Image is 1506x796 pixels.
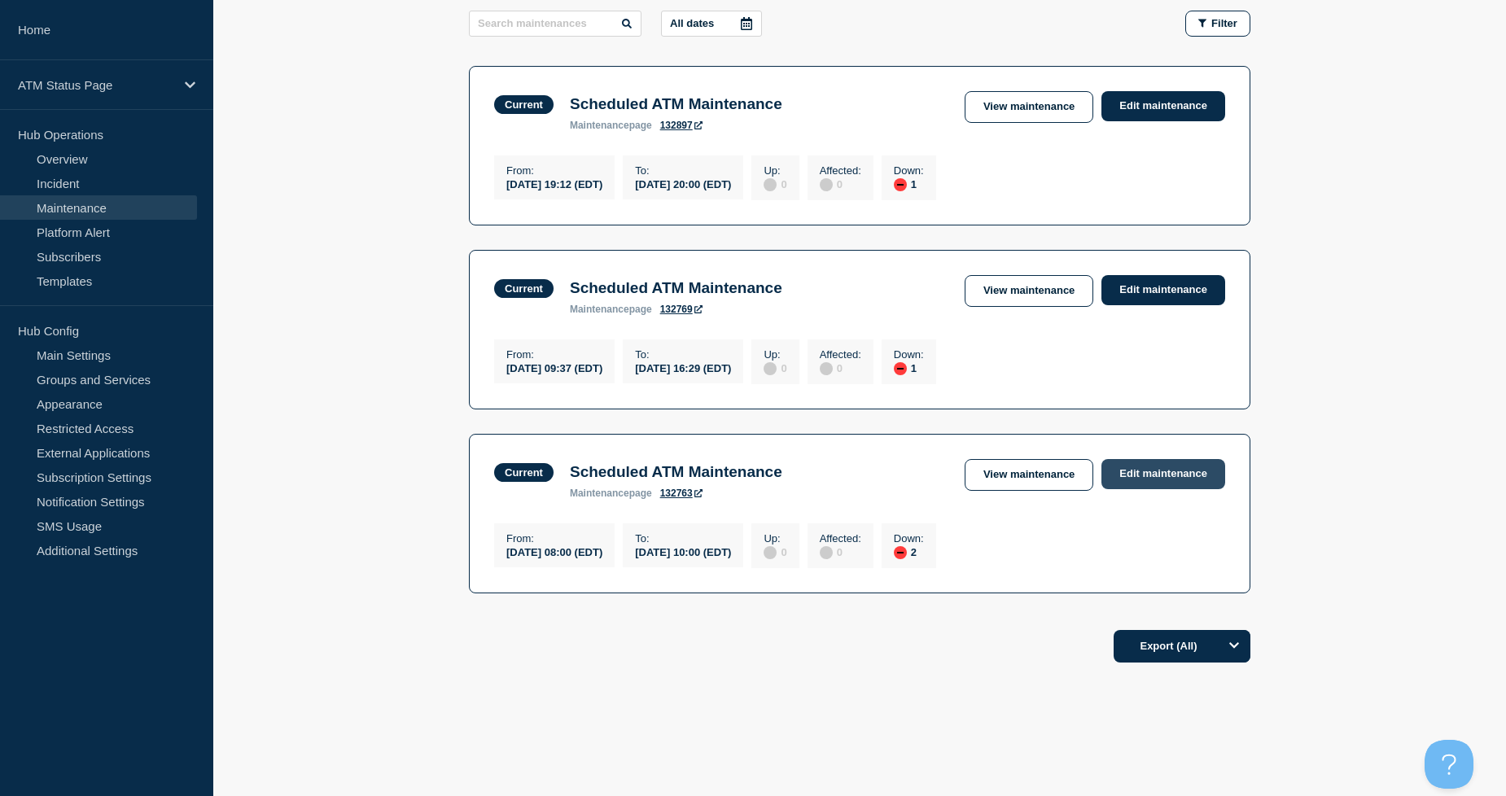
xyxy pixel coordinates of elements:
[635,164,731,177] p: To :
[820,545,861,559] div: 0
[965,275,1093,307] a: View maintenance
[635,348,731,361] p: To :
[570,120,652,131] p: page
[894,362,907,375] div: down
[660,304,703,315] a: 132769
[1101,459,1225,489] a: Edit maintenance
[570,120,629,131] span: maintenance
[764,178,777,191] div: disabled
[764,348,786,361] p: Up :
[894,532,924,545] p: Down :
[820,546,833,559] div: disabled
[570,463,782,481] h3: Scheduled ATM Maintenance
[764,361,786,375] div: 0
[506,361,602,374] div: [DATE] 09:37 (EDT)
[469,11,641,37] input: Search maintenances
[764,532,786,545] p: Up :
[18,78,174,92] p: ATM Status Page
[894,361,924,375] div: 1
[764,545,786,559] div: 0
[764,362,777,375] div: disabled
[506,532,602,545] p: From :
[570,304,629,315] span: maintenance
[764,546,777,559] div: disabled
[505,282,543,295] div: Current
[506,348,602,361] p: From :
[506,164,602,177] p: From :
[894,545,924,559] div: 2
[1101,91,1225,121] a: Edit maintenance
[660,120,703,131] a: 132897
[505,466,543,479] div: Current
[1185,11,1250,37] button: Filter
[894,177,924,191] div: 1
[661,11,762,37] button: All dates
[505,98,543,111] div: Current
[1101,275,1225,305] a: Edit maintenance
[965,91,1093,123] a: View maintenance
[1211,17,1237,29] span: Filter
[635,361,731,374] div: [DATE] 16:29 (EDT)
[1114,630,1250,663] button: Export (All)
[570,488,629,499] span: maintenance
[820,362,833,375] div: disabled
[820,361,861,375] div: 0
[820,177,861,191] div: 0
[660,488,703,499] a: 132763
[670,17,714,29] p: All dates
[894,348,924,361] p: Down :
[570,279,782,297] h3: Scheduled ATM Maintenance
[965,459,1093,491] a: View maintenance
[820,532,861,545] p: Affected :
[635,177,731,190] div: [DATE] 20:00 (EDT)
[635,545,731,558] div: [DATE] 10:00 (EDT)
[635,532,731,545] p: To :
[506,177,602,190] div: [DATE] 19:12 (EDT)
[820,178,833,191] div: disabled
[820,164,861,177] p: Affected :
[894,178,907,191] div: down
[764,164,786,177] p: Up :
[1218,630,1250,663] button: Options
[894,164,924,177] p: Down :
[894,546,907,559] div: down
[764,177,786,191] div: 0
[570,95,782,113] h3: Scheduled ATM Maintenance
[1425,740,1473,789] iframe: Help Scout Beacon - Open
[570,488,652,499] p: page
[820,348,861,361] p: Affected :
[570,304,652,315] p: page
[506,545,602,558] div: [DATE] 08:00 (EDT)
